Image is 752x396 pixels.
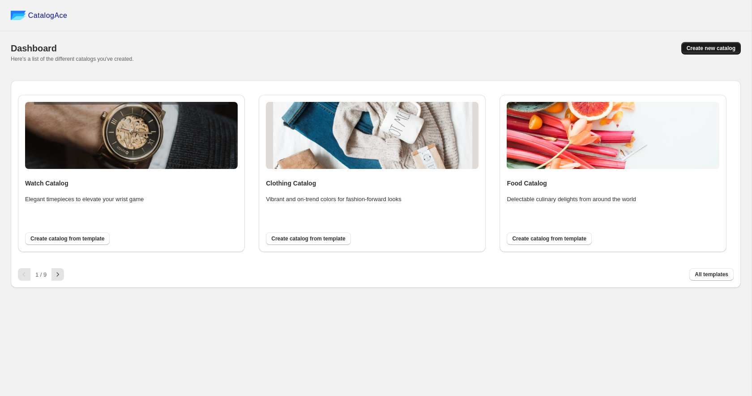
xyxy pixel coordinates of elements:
[507,102,719,169] img: food
[266,179,479,188] h4: Clothing Catalog
[28,11,68,20] span: CatalogAce
[507,232,591,245] button: Create catalog from template
[507,179,719,188] h4: Food Catalog
[35,271,47,278] span: 1 / 9
[11,56,134,62] span: Here's a list of the different catalogs you've created.
[25,102,238,169] img: watch
[266,102,479,169] img: clothing
[687,45,735,52] span: Create new catalog
[266,195,409,204] p: Vibrant and on-trend colors for fashion-forward looks
[11,43,57,53] span: Dashboard
[11,11,26,20] img: catalog ace
[681,42,741,55] button: Create new catalog
[689,268,734,281] button: All templates
[266,232,350,245] button: Create catalog from template
[507,195,650,204] p: Delectable culinary delights from around the world
[271,235,345,242] span: Create catalog from template
[695,271,728,278] span: All templates
[25,195,168,204] p: Elegant timepieces to elevate your wrist game
[25,179,238,188] h4: Watch Catalog
[512,235,586,242] span: Create catalog from template
[25,232,110,245] button: Create catalog from template
[30,235,104,242] span: Create catalog from template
